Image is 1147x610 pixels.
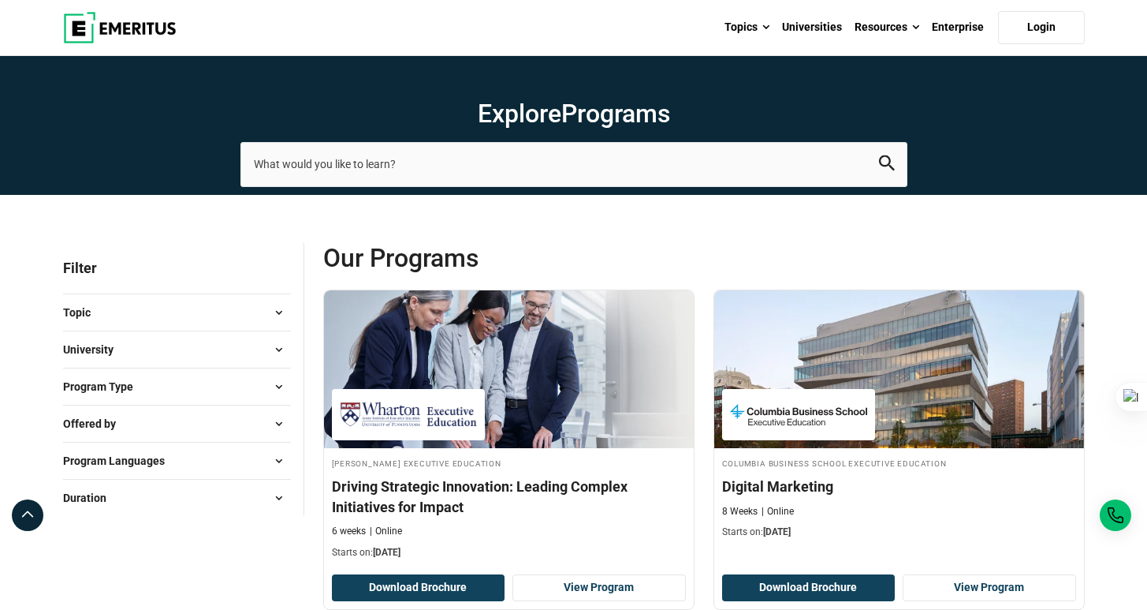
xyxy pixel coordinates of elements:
[722,574,896,601] button: Download Brochure
[63,452,177,470] span: Program Languages
[63,242,291,294] p: Filter
[63,378,146,395] span: Program Type
[762,505,794,518] p: Online
[63,375,291,399] button: Program Type
[714,290,1084,448] img: Digital Marketing | Online Sales and Marketing Course
[63,449,291,473] button: Program Languages
[370,525,402,538] p: Online
[879,159,895,174] a: search
[998,11,1085,44] a: Login
[332,456,686,470] h4: [PERSON_NAME] Executive Education
[722,456,1076,470] h4: Columbia Business School Executive Education
[63,415,128,432] span: Offered by
[730,397,867,432] img: Columbia Business School Executive Education
[714,290,1084,548] a: Sales and Marketing Course by Columbia Business School Executive Education - September 4, 2025 Co...
[903,574,1076,601] a: View Program
[332,525,366,538] p: 6 weeks
[63,486,291,510] button: Duration
[63,341,126,358] span: University
[240,142,907,186] input: search-page
[324,290,694,567] a: Digital Transformation Course by Wharton Executive Education - September 3, 2025 Wharton Executiv...
[63,412,291,436] button: Offered by
[323,242,704,274] span: Our Programs
[340,397,477,432] img: Wharton Executive Education
[879,155,895,174] button: search
[63,338,291,361] button: University
[332,477,686,516] h4: Driving Strategic Innovation: Leading Complex Initiatives for Impact
[324,290,694,448] img: Driving Strategic Innovation: Leading Complex Initiatives for Impact | Online Digital Transformat...
[722,526,1076,539] p: Starts on:
[722,505,758,518] p: 8 Weeks
[722,477,1076,496] h4: Digital Marketing
[240,98,907,129] h1: Explore
[512,574,686,601] a: View Program
[63,489,119,507] span: Duration
[63,301,291,324] button: Topic
[763,526,791,537] span: [DATE]
[63,304,103,321] span: Topic
[332,574,505,601] button: Download Brochure
[332,546,686,559] p: Starts on:
[373,547,400,558] span: [DATE]
[561,99,670,129] span: Programs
